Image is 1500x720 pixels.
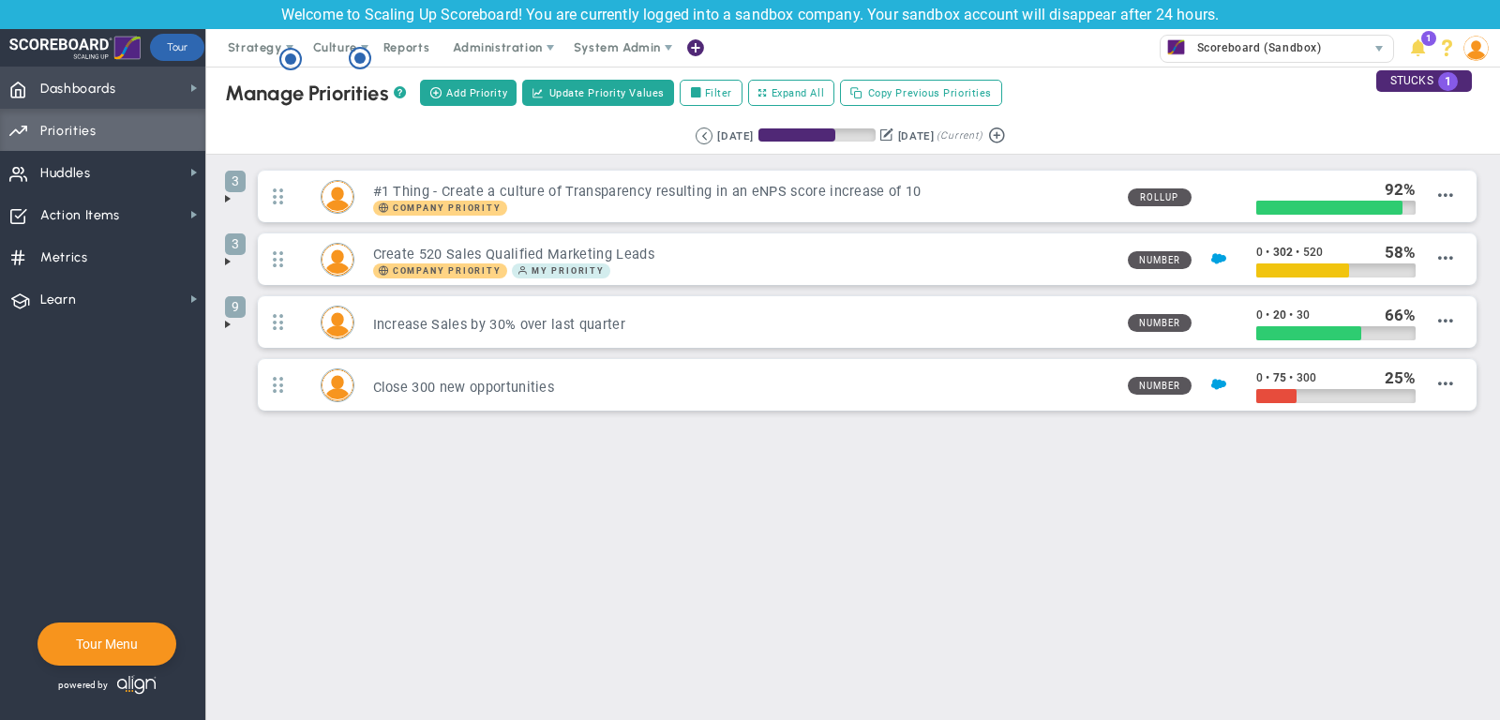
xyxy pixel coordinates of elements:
h3: Close 300 new opportunities [373,379,1113,397]
li: Help & Frequently Asked Questions (FAQ) [1432,29,1462,67]
span: 30 [1297,308,1310,322]
span: 3 [225,171,246,192]
span: 302 [1273,246,1293,259]
span: • [1266,246,1269,259]
div: [DATE] [717,127,753,144]
span: • [1266,308,1269,322]
span: 0 [1256,308,1263,322]
span: 66 [1385,306,1403,324]
span: Scoreboard (Sandbox) [1188,36,1322,60]
span: Learn [40,280,76,320]
div: Katie Williams [321,306,354,339]
div: Period Progress: 66% Day 60 of 90 with 30 remaining. [758,128,876,142]
span: Update Priority Values [549,85,665,101]
div: STUCKS [1376,70,1472,92]
h3: Increase Sales by 30% over last quarter [373,316,1113,334]
span: Expand All [772,85,825,101]
button: Copy Previous Priorities [840,80,1002,106]
div: Manage Priorities [225,81,406,106]
img: Katie Williams [322,307,353,338]
span: Administration [453,40,542,54]
h3: Create 520 Sales Qualified Marketing Leads [373,246,1113,263]
span: 300 [1297,371,1316,384]
span: Number [1128,251,1192,269]
span: Reports [374,29,440,67]
div: % [1385,242,1417,262]
span: Huddles [40,154,91,193]
span: Company Priority [393,203,502,213]
label: Filter [680,80,742,106]
h3: #1 Thing - Create a culture of Transparency resulting in an eNPS score increase of 10 [373,183,1113,201]
span: My Priority [512,263,610,278]
div: % [1385,179,1417,200]
span: Dashboards [40,69,116,109]
img: Salesforce Enabled<br />Sandbox: Quarterly Leads and Opportunities [1211,251,1226,266]
span: 58 [1385,243,1403,262]
span: Rollup [1128,188,1192,206]
span: 520 [1303,246,1323,259]
span: • [1289,371,1293,384]
span: System Admin [574,40,661,54]
button: Expand All [748,80,834,106]
button: Tour Menu [70,636,143,652]
div: % [1385,367,1417,388]
div: % [1385,305,1417,325]
div: Mark Collins [321,180,354,214]
span: Metrics [40,238,88,277]
button: Go to previous period [696,127,712,144]
span: Action Items [40,196,120,235]
span: 0 [1256,246,1263,259]
span: 0 [1256,371,1263,384]
span: Company Priority [393,266,502,276]
span: Culture [313,40,357,54]
span: • [1296,246,1299,259]
span: 3 [225,233,246,255]
img: Salesforce Enabled<br />Sandbox: Quarterly Leads and Opportunities [1211,377,1226,392]
img: Mark Collins [322,369,353,401]
span: • [1289,308,1293,322]
span: Strategy [228,40,282,54]
img: 193898.Person.photo [1463,36,1489,61]
span: 9 [225,296,246,318]
span: 20 [1273,308,1286,322]
span: • [1266,371,1269,384]
img: Mark Collins [322,181,353,213]
span: 1 [1421,31,1436,46]
div: Powered by Align [37,670,237,699]
img: Hannah Dogru [322,244,353,276]
div: [DATE] [898,127,934,144]
span: My Priority [532,266,605,276]
span: Add Priority [446,85,507,101]
div: Mark Collins [321,368,354,402]
span: 1 [1438,72,1458,91]
span: Copy Previous Priorities [868,85,992,101]
span: 75 [1273,371,1286,384]
button: Add Priority [420,80,517,106]
button: Update Priority Values [522,80,674,106]
span: 25 [1385,368,1403,387]
span: (Current) [937,127,982,144]
span: select [1366,36,1393,62]
span: Company Priority [373,263,507,278]
span: Number [1128,314,1192,332]
li: Announcements [1403,29,1432,67]
span: Company Priority [373,201,507,216]
span: 92 [1385,180,1403,199]
span: Priorities [40,112,97,151]
span: Number [1128,377,1192,395]
img: 33625.Company.photo [1164,36,1188,59]
div: Hannah Dogru [321,243,354,277]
